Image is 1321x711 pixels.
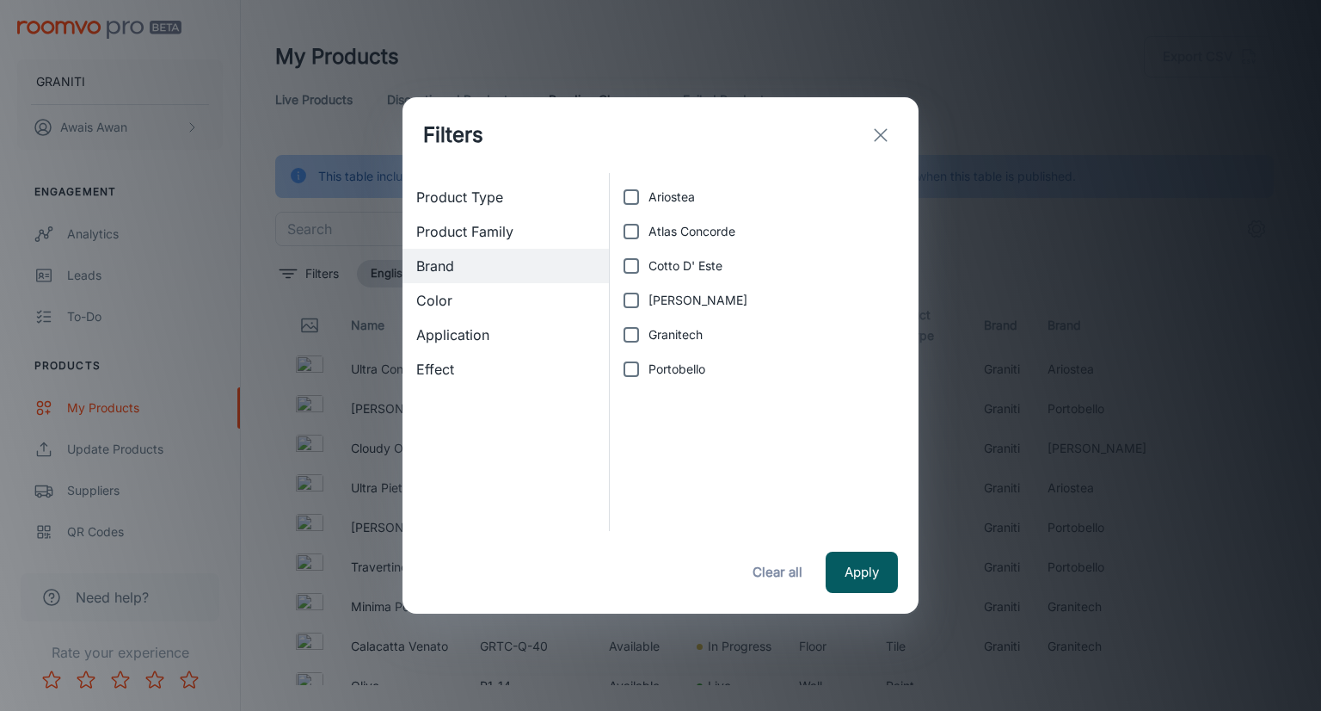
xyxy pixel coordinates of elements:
div: Product Family [402,214,609,249]
span: Atlas Concorde [648,222,735,241]
span: Product Family [416,221,595,242]
span: Color [416,290,595,311]
span: Application [416,325,595,345]
span: Portobello [648,360,705,379]
h1: Filters [423,120,483,151]
span: Product Type [416,187,595,207]
span: Ariostea [648,188,695,207]
span: Granitech [648,325,703,344]
div: Application [402,318,609,352]
div: Color [402,283,609,318]
span: Cotto D' Este [648,257,722,275]
span: Effect [416,359,595,380]
button: exit [863,118,898,152]
span: [PERSON_NAME] [648,291,747,310]
span: Brand [416,256,595,276]
button: Clear all [743,552,812,593]
div: Product Type [402,180,609,214]
button: Apply [826,552,898,593]
div: Effect [402,352,609,386]
div: Brand [402,249,609,283]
